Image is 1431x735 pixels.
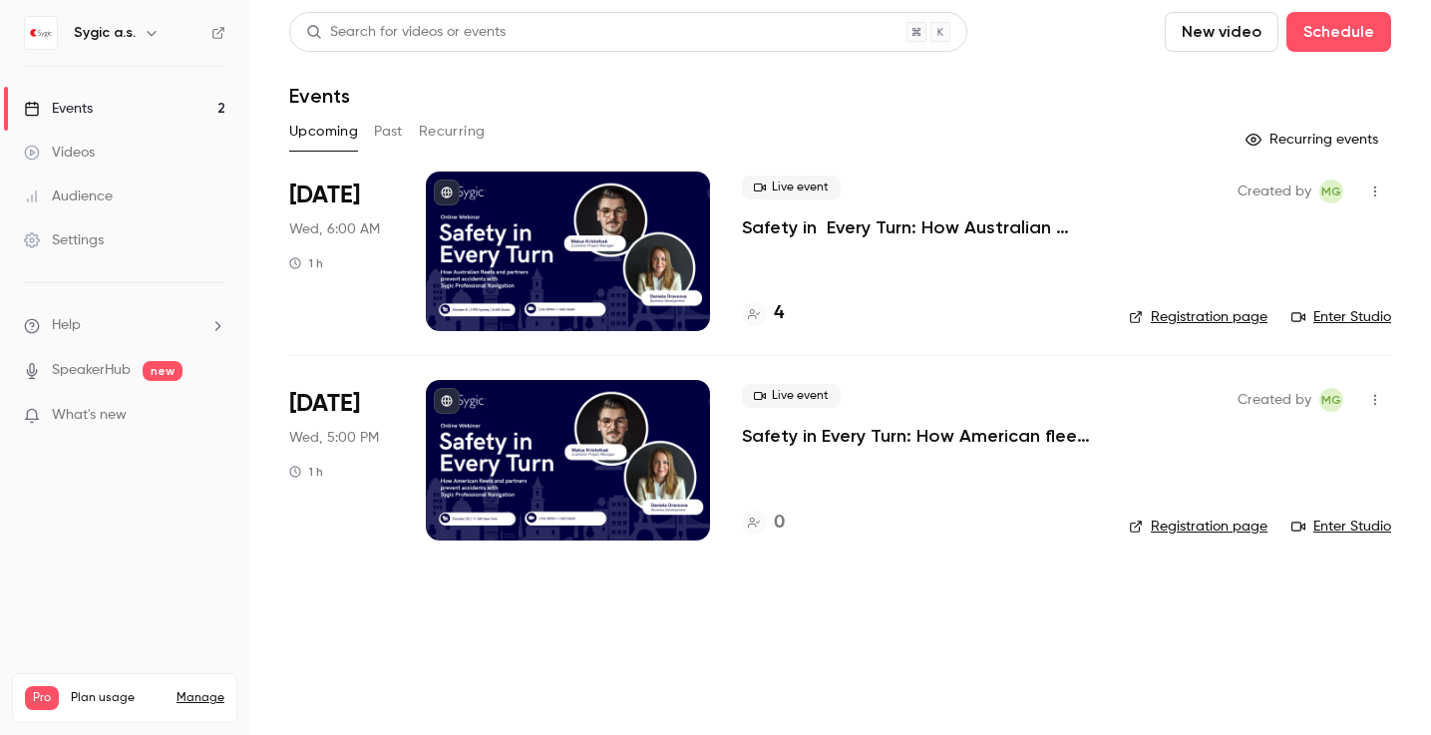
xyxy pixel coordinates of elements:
span: Live event [742,176,841,199]
iframe: Noticeable Trigger [201,407,225,425]
span: Help [52,315,81,336]
h1: Events [289,84,350,108]
li: help-dropdown-opener [24,315,225,336]
span: What's new [52,405,127,426]
span: Michaela Gálfiová [1319,180,1343,203]
div: Audience [24,186,113,206]
a: Safety in Every Turn: How Australian fleets and partners prevent accidents with Sygic Professiona... [742,215,1097,239]
button: Recurring events [1237,124,1391,156]
span: new [143,361,182,381]
span: Created by [1238,180,1311,203]
h4: 4 [774,300,784,327]
div: Search for videos or events [306,22,506,43]
button: Past [374,116,403,148]
a: Registration page [1129,307,1267,327]
a: 0 [742,510,785,537]
span: MG [1321,180,1341,203]
button: Schedule [1286,12,1391,52]
a: 4 [742,300,784,327]
a: Manage [177,690,224,706]
div: Settings [24,230,104,250]
img: Sygic a.s. [25,17,57,49]
span: Wed, 5:00 PM [289,428,379,448]
a: Enter Studio [1291,517,1391,537]
span: Pro [25,686,59,710]
span: Live event [742,384,841,408]
span: [DATE] [289,180,360,211]
h6: Sygic a.s. [74,23,136,43]
div: Oct 22 Wed, 11:00 AM (America/New York) [289,380,394,540]
div: Videos [24,143,95,163]
span: Michaela Gálfiová [1319,388,1343,412]
span: [DATE] [289,388,360,420]
span: Created by [1238,388,1311,412]
div: 1 h [289,464,323,480]
a: Registration page [1129,517,1267,537]
button: Recurring [419,116,486,148]
div: Events [24,99,93,119]
span: Wed, 6:00 AM [289,219,380,239]
h4: 0 [774,510,785,537]
div: Oct 8 Wed, 3:00 PM (Australia/Sydney) [289,172,394,331]
div: 1 h [289,255,323,271]
button: Upcoming [289,116,358,148]
span: MG [1321,388,1341,412]
a: Enter Studio [1291,307,1391,327]
span: Plan usage [71,690,165,706]
button: New video [1165,12,1278,52]
a: Safety in Every Turn: How American fleets and partners prevent accidents with Sygic Professional ... [742,424,1097,448]
a: SpeakerHub [52,360,131,381]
